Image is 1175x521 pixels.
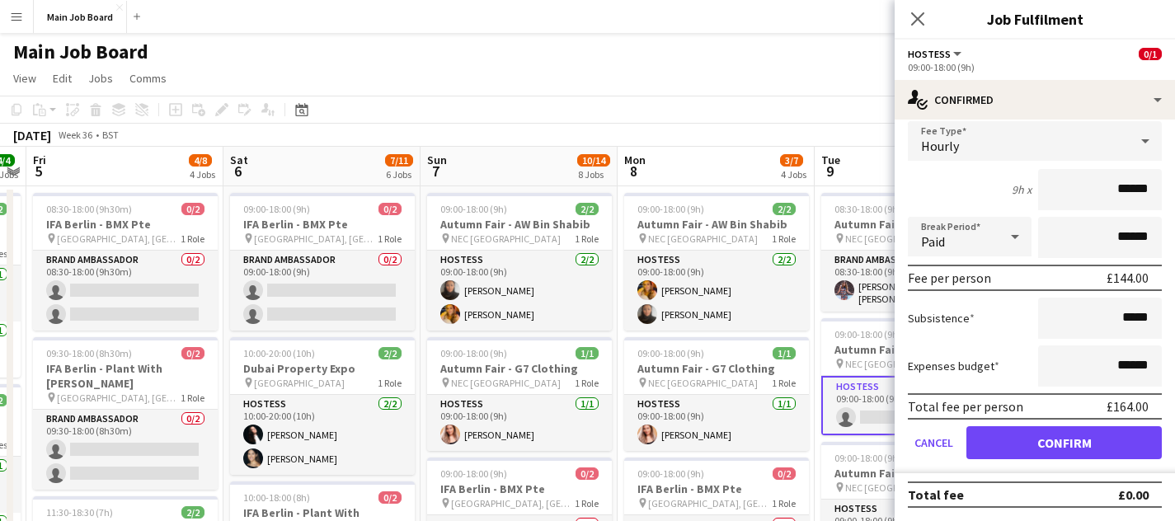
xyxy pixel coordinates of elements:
span: 8 [622,162,646,181]
app-card-role: Hostess0/109:00-18:00 (9h) [821,376,1006,435]
span: Tue [821,153,840,167]
span: 1/1 [576,347,599,359]
span: 0/2 [773,467,796,480]
h3: IFA Berlin - BMX Pte [427,481,612,496]
span: 2/2 [378,347,402,359]
div: Fee per person [908,270,991,286]
span: NEC [GEOGRAPHIC_DATA] [451,232,561,245]
h3: IFA Berlin - BMX Pte [33,217,218,232]
div: BST [102,129,119,141]
div: £164.00 [1107,398,1149,415]
span: 09:00-18:00 (9h) [834,452,901,464]
span: 3/7 [780,154,803,167]
span: Sat [230,153,248,167]
h3: IFA Berlin - Plant With [PERSON_NAME] [33,361,218,391]
span: 09:00-18:00 (9h) [440,467,507,480]
div: £0.00 [1118,486,1149,503]
span: NEC [GEOGRAPHIC_DATA] [451,377,561,389]
app-job-card: 10:00-20:00 (10h)2/2Dubai Property Expo [GEOGRAPHIC_DATA]1 RoleHostess2/210:00-20:00 (10h)[PERSON... [230,337,415,475]
span: Hostess [908,48,951,60]
span: 2/2 [181,506,204,519]
a: Comms [123,68,173,89]
span: 7/11 [385,154,413,167]
span: 1 Role [181,232,204,245]
div: 09:30-18:00 (8h30m)0/2IFA Berlin - Plant With [PERSON_NAME] [GEOGRAPHIC_DATA], [GEOGRAPHIC_DATA]1... [33,337,218,490]
h1: Main Job Board [13,40,148,64]
span: 08:30-18:00 (9h30m) [834,203,920,215]
span: 0/2 [576,467,599,480]
button: Confirm [966,426,1162,459]
label: Expenses budget [908,359,999,373]
span: NEC [GEOGRAPHIC_DATA] [845,481,955,494]
span: Comms [129,71,167,86]
span: 0/2 [181,203,204,215]
span: NEC [GEOGRAPHIC_DATA] [845,358,955,370]
span: Sun [427,153,447,167]
h3: Autumn Fair - Earth Squared [821,217,1006,232]
app-card-role: Hostess1/109:00-18:00 (9h)[PERSON_NAME] [624,395,809,451]
span: View [13,71,36,86]
span: [GEOGRAPHIC_DATA], [GEOGRAPHIC_DATA] [451,497,575,509]
span: 0/2 [181,347,204,359]
span: 10:00-20:00 (10h) [243,347,315,359]
div: Total fee [908,486,964,503]
h3: Job Fulfilment [895,8,1175,30]
app-job-card: 08:30-18:00 (9h30m)1/1Autumn Fair - Earth Squared NEC [GEOGRAPHIC_DATA]1 RoleBrand Ambassador1/10... [821,193,1006,312]
app-job-card: 09:00-18:00 (9h)1/1Autumn Fair - G7 Clothing NEC [GEOGRAPHIC_DATA]1 RoleHostess1/109:00-18:00 (9h... [624,337,809,451]
h3: Autumn Fair - G7 Clothing [624,361,809,376]
span: 09:00-18:00 (9h) [440,203,507,215]
span: 1/1 [773,347,796,359]
app-card-role: Hostess2/209:00-18:00 (9h)[PERSON_NAME][PERSON_NAME] [427,251,612,331]
span: 1 Role [378,377,402,389]
span: Fri [33,153,46,167]
div: 4 Jobs [190,168,215,181]
span: [GEOGRAPHIC_DATA], [GEOGRAPHIC_DATA] [648,497,772,509]
app-card-role: Brand Ambassador0/209:30-18:00 (8h30m) [33,410,218,490]
label: Subsistence [908,311,975,326]
button: Main Job Board [34,1,127,33]
span: 0/1 [1139,48,1162,60]
span: 09:00-18:00 (9h) [243,203,310,215]
span: 2/2 [576,203,599,215]
span: [GEOGRAPHIC_DATA], [GEOGRAPHIC_DATA] [57,232,181,245]
span: 1 Role [772,377,796,389]
span: 7 [425,162,447,181]
button: Cancel [908,426,960,459]
a: Edit [46,68,78,89]
app-job-card: 09:00-18:00 (9h)0/2IFA Berlin - BMX Pte [GEOGRAPHIC_DATA], [GEOGRAPHIC_DATA]1 RoleBrand Ambassado... [230,193,415,331]
span: 10/14 [577,154,610,167]
div: 9h x [1012,182,1032,197]
app-job-card: 08:30-18:00 (9h30m)0/2IFA Berlin - BMX Pte [GEOGRAPHIC_DATA], [GEOGRAPHIC_DATA]1 RoleBrand Ambass... [33,193,218,331]
span: 5 [31,162,46,181]
span: 1 Role [772,497,796,509]
button: Hostess [908,48,964,60]
span: [GEOGRAPHIC_DATA], [GEOGRAPHIC_DATA] [57,392,181,404]
span: 0/2 [378,491,402,504]
app-card-role: Hostess2/209:00-18:00 (9h)[PERSON_NAME][PERSON_NAME] [624,251,809,331]
a: View [7,68,43,89]
div: 8 Jobs [578,168,609,181]
span: 1 Role [575,497,599,509]
span: Week 36 [54,129,96,141]
span: 09:30-18:00 (8h30m) [46,347,132,359]
span: 09:00-18:00 (9h) [637,203,704,215]
span: 1 Role [772,232,796,245]
span: Mon [624,153,646,167]
h3: IFA Berlin - BMX Pte [230,217,415,232]
app-job-card: 09:00-18:00 (9h)2/2Autumn Fair - AW Bin Shabib NEC [GEOGRAPHIC_DATA]1 RoleHostess2/209:00-18:00 (... [427,193,612,331]
span: Edit [53,71,72,86]
app-card-role: Brand Ambassador0/208:30-18:00 (9h30m) [33,251,218,331]
span: 11:30-18:30 (7h) [46,506,113,519]
span: [GEOGRAPHIC_DATA] [254,377,345,389]
span: 09:00-18:00 (9h) [440,347,507,359]
div: Confirmed [895,80,1175,120]
app-job-card: 09:00-18:00 (9h)0/1Autumn Fair - AW Bin Shabib NEC [GEOGRAPHIC_DATA]1 RoleHostess0/109:00-18:00 (9h) [821,318,1006,435]
div: Total fee per person [908,398,1023,415]
span: NEC [GEOGRAPHIC_DATA] [845,232,955,245]
span: 1 Role [181,392,204,404]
